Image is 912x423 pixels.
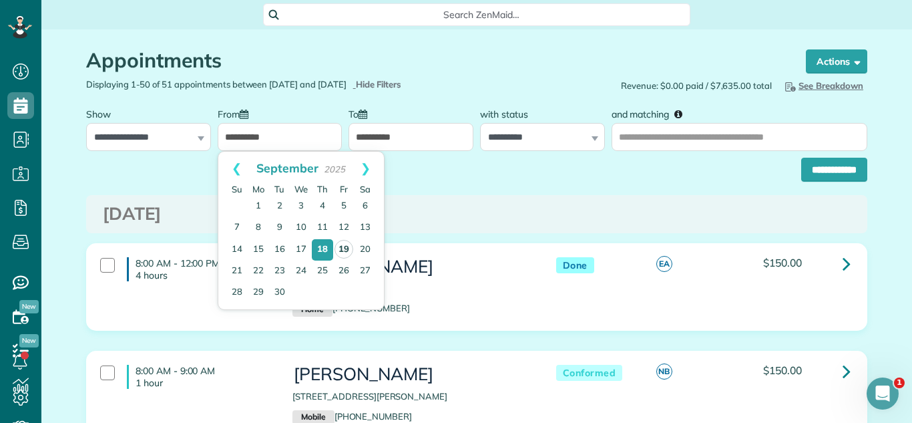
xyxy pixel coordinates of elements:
label: and matching [612,101,692,126]
span: 2025 [324,164,345,174]
span: New [19,334,39,347]
span: Done [556,257,594,274]
a: 5 [333,196,355,217]
h1: Appointments [86,49,780,72]
span: New [19,300,39,313]
a: 4 [312,196,333,217]
label: To [349,101,374,126]
span: 1 [894,378,905,388]
span: EA [656,256,672,272]
a: 7 [226,217,248,239]
p: 4 hours [136,269,272,281]
a: 15 [248,239,269,261]
a: 21 [226,261,248,282]
a: 17 [290,239,312,261]
button: See Breakdown [778,78,867,93]
a: Home[PHONE_NUMBER] [292,303,410,313]
a: 2 [269,196,290,217]
span: $150.00 [763,256,802,269]
span: Wednesday [294,184,308,194]
a: 9 [269,217,290,239]
span: Sunday [232,184,242,194]
a: 6 [355,196,376,217]
a: 12 [333,217,355,239]
div: Displaying 1-50 of 51 appointments between [DATE] and [DATE] [76,78,477,91]
span: Conformed [556,365,623,382]
h4: 8:00 AM - 9:00 AM [127,365,272,389]
a: 3 [290,196,312,217]
button: Actions [806,49,867,74]
span: Revenue: $0.00 paid / $7,635.00 total [621,80,772,92]
label: From [218,101,255,126]
span: See Breakdown [782,80,863,91]
span: $150.00 [763,364,802,377]
a: 11 [312,217,333,239]
a: 20 [355,239,376,261]
p: [STREET_ADDRESS] [292,283,529,295]
a: 24 [290,261,312,282]
span: Monday [252,184,264,194]
h3: [PERSON_NAME] [292,365,529,384]
a: 18 [312,239,333,261]
span: September [256,160,318,175]
span: NB [656,364,672,380]
p: [STREET_ADDRESS][PERSON_NAME] [292,390,529,403]
a: 8 [248,217,269,239]
iframe: Intercom live chat [867,378,899,410]
a: 16 [269,239,290,261]
a: 28 [226,282,248,303]
a: 10 [290,217,312,239]
span: Thursday [317,184,328,194]
h3: [DATE] [103,204,851,224]
span: Saturday [360,184,371,194]
span: Tuesday [274,184,284,194]
a: Prev [218,152,255,185]
p: 1 hour [136,377,272,389]
a: 27 [355,261,376,282]
a: Hide Filters [353,79,402,90]
a: 25 [312,261,333,282]
a: 1 [248,196,269,217]
span: Hide Filters [356,78,402,91]
a: 14 [226,239,248,261]
a: 19 [334,240,353,259]
span: Friday [340,184,348,194]
a: Mobile[PHONE_NUMBER] [292,411,412,422]
a: 23 [269,261,290,282]
h4: 8:00 AM - 12:00 PM [127,257,272,281]
a: 29 [248,282,269,303]
h3: [PERSON_NAME] [292,257,529,277]
a: Next [347,152,384,185]
a: 30 [269,282,290,303]
a: 22 [248,261,269,282]
a: 26 [333,261,355,282]
a: 13 [355,217,376,239]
